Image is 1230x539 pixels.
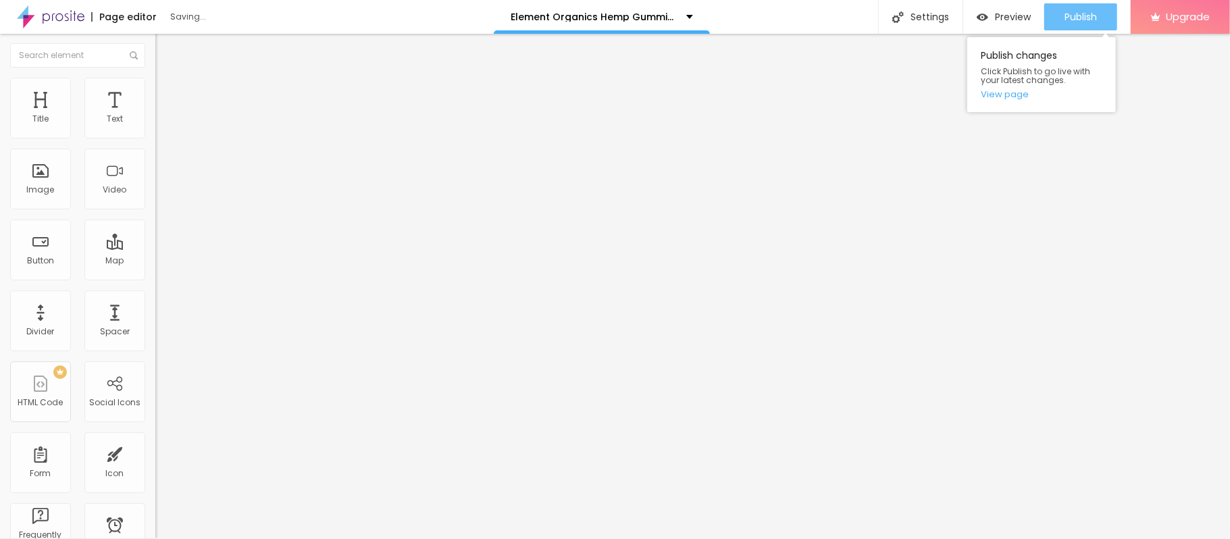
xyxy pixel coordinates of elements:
div: Spacer [100,327,130,336]
span: Publish [1065,11,1097,22]
div: Map [106,256,124,265]
div: Social Icons [89,398,140,407]
button: Publish [1044,3,1117,30]
span: Click Publish to go live with your latest changes. [981,67,1102,84]
div: Icon [106,469,124,478]
iframe: Editor [155,33,1230,538]
input: Search element [10,43,145,68]
span: Upgrade [1166,11,1210,22]
div: Image [27,185,55,195]
div: Video [103,185,127,195]
div: Button [27,256,54,265]
span: Preview [995,11,1031,22]
button: Preview [963,3,1044,30]
img: Icone [130,51,138,59]
div: HTML Code [18,398,63,407]
div: Text [107,114,123,124]
div: Page editor [91,12,157,22]
img: view-1.svg [977,11,988,23]
div: Form [30,469,51,478]
div: Title [32,114,49,124]
div: Publish changes [967,37,1116,112]
p: Element Organics Hemp Gummies [GEOGRAPHIC_DATA] [511,12,676,22]
div: Saving... [170,13,326,21]
img: Icone [892,11,904,23]
div: Divider [27,327,55,336]
a: View page [981,90,1102,99]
